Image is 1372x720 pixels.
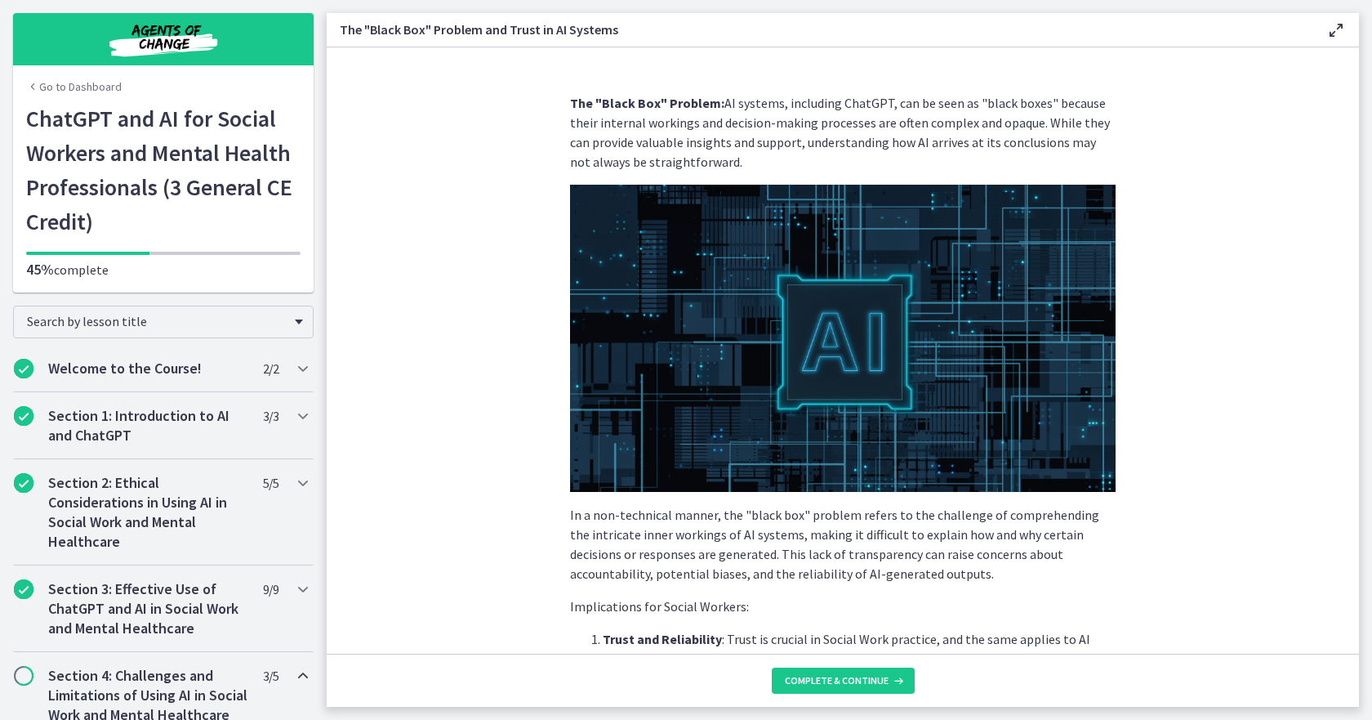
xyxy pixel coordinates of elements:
[26,260,54,279] span: 45%
[14,406,33,426] i: Completed
[772,668,915,694] button: Complete & continue
[570,505,1116,584] p: In a non-technical manner, the "black box" problem refers to the challenge of comprehending the i...
[263,359,278,378] span: 2 / 2
[26,101,301,239] h1: ChatGPT and AI for Social Workers and Mental Health Professionals (3 General CE Credit)
[48,473,247,552] h2: Section 2: Ethical Considerations in Using AI in Social Work and Mental Healthcare
[263,406,278,426] span: 3 / 3
[26,260,301,280] p: complete
[48,579,247,638] h2: Section 3: Effective Use of ChatGPT and AI in Social Work and Mental Healthcare
[14,579,33,599] i: Completed
[48,406,247,445] h2: Section 1: Introduction to AI and ChatGPT
[570,597,1116,616] p: Implications for Social Workers:
[14,473,33,493] i: Completed
[48,359,247,378] h2: Welcome to the Course!
[570,95,724,111] strong: The "Black Box" Problem:
[340,20,1300,39] h3: The "Black Box" Problem and Trust in AI Systems
[26,78,122,95] a: Go to Dashboard
[263,473,278,493] span: 5 / 5
[13,306,314,338] div: Search by lesson title
[603,631,722,647] strong: Trust and Reliability
[65,20,261,59] img: Agents of Change Social Work Test Prep
[570,93,1116,172] p: AI systems, including ChatGPT, can be seen as "black boxes" because their internal workings and d...
[785,674,889,687] span: Complete & continue
[263,579,278,599] span: 9 / 9
[570,185,1116,492] img: Slides_for_Title_Slides_for_ChatGPT_and_AI_for_Social_Work_%2816%29.png
[14,359,33,378] i: Completed
[27,313,287,329] span: Search by lesson title
[263,666,278,686] span: 3 / 5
